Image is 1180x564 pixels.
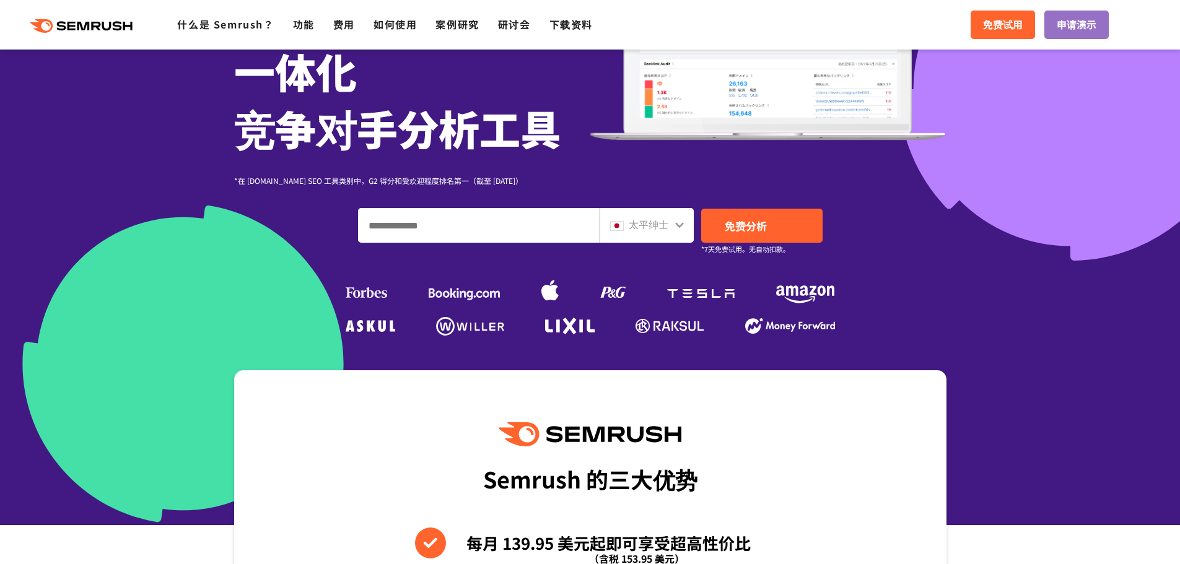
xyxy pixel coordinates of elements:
[499,422,681,446] img: Semrush
[1044,11,1109,39] a: 申请演示
[177,17,274,32] a: 什么是 Semrush？
[234,41,357,100] font: 一体化
[983,17,1023,32] font: 免费试用
[701,209,823,243] a: 免费分析
[971,11,1035,39] a: 免费试用
[234,175,523,186] font: *在 [DOMAIN_NAME] SEO 工具类别中，G2 得分和受欢迎程度排名第一（截至 [DATE]）
[701,244,790,254] font: *7天免费试用。无自动扣款。
[234,98,561,157] font: 竞争对手分析工具
[498,17,531,32] a: 研讨会
[466,531,751,554] font: 每月 139.95 美元起即可享受超高性价比
[629,217,668,232] font: 太平绅士
[435,17,479,32] a: 案例研究
[483,462,697,495] font: Semrush 的三大优势
[725,218,767,233] font: 免费分析
[333,17,355,32] a: 费用
[293,17,315,32] a: 功能
[1057,17,1096,32] font: 申请演示
[374,17,417,32] a: 如何使用
[359,209,599,242] input: 输入域名、关键字或 URL
[549,17,593,32] a: 下载资料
